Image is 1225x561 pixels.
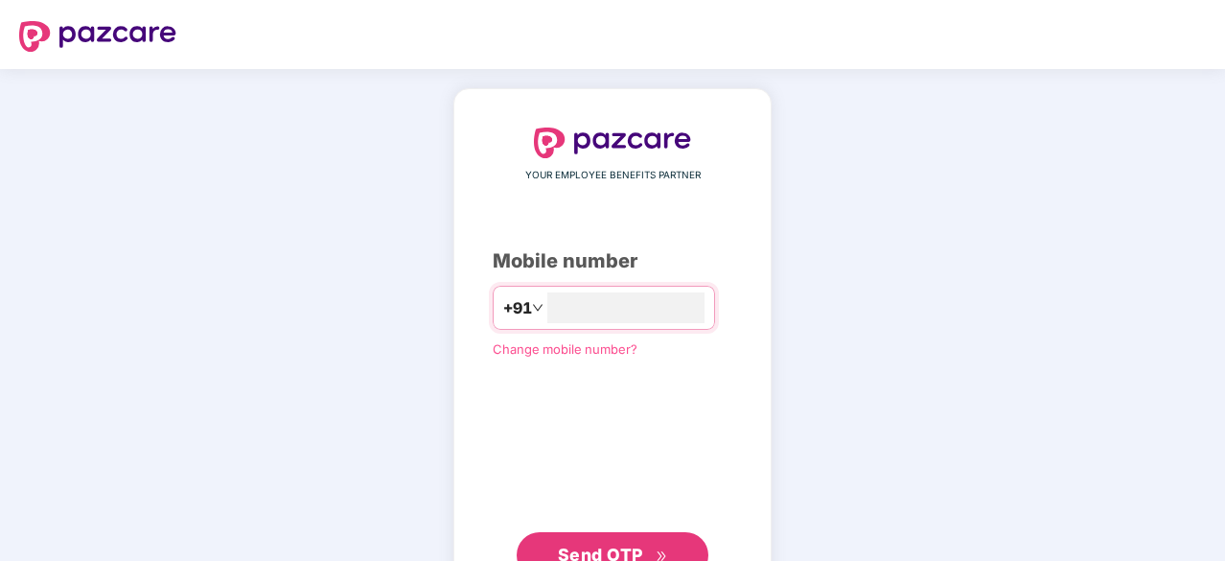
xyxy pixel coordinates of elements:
a: Change mobile number? [493,341,637,357]
span: +91 [503,296,532,320]
span: YOUR EMPLOYEE BENEFITS PARTNER [525,168,701,183]
img: logo [19,21,176,52]
div: Mobile number [493,246,732,276]
span: down [532,302,543,314]
img: logo [534,128,691,158]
